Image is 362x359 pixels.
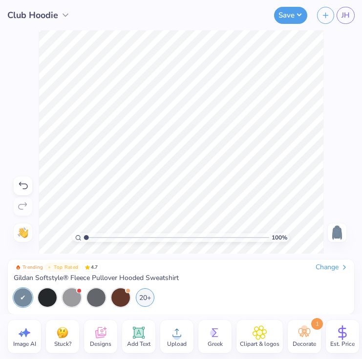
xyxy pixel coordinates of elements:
[55,325,70,340] img: Stuck?
[341,10,350,21] span: JH
[14,274,179,282] span: Gildan Softstyle® Fleece Pullover Hooded Sweatshirt
[274,7,307,24] button: Save
[16,265,21,270] img: Trending sort
[272,233,287,242] span: 100 %
[82,263,101,272] span: 4.7
[14,263,45,272] button: Badge Button
[208,340,223,348] span: Greek
[330,340,355,348] span: Est. Price
[167,340,187,348] span: Upload
[337,7,355,24] a: JH
[47,265,52,270] img: Top Rated sort
[54,340,71,348] span: Stuck?
[7,9,58,22] span: Club Hoodie
[293,340,316,348] span: Decorate
[136,288,154,307] div: 20+
[90,340,111,348] span: Designs
[329,225,345,240] img: Front
[13,340,36,348] span: Image AI
[240,340,279,348] span: Clipart & logos
[54,265,78,270] span: Top Rated
[127,340,150,348] span: Add Text
[22,265,43,270] span: Trending
[316,263,348,272] div: Change
[45,263,80,272] button: Badge Button
[311,318,323,330] span: 1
